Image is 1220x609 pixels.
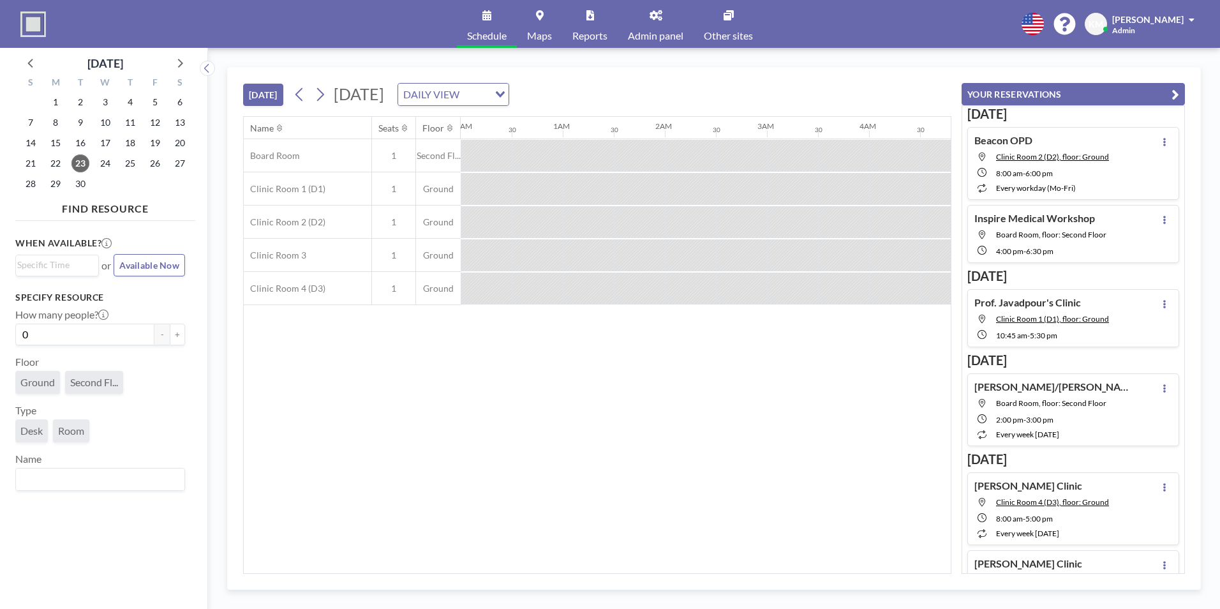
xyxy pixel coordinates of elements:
[467,31,507,41] span: Schedule
[416,216,461,228] span: Ground
[71,93,89,111] span: Tuesday, September 2, 2025
[68,75,93,92] div: T
[974,212,1095,225] h4: Inspire Medical Workshop
[167,75,192,92] div: S
[1026,246,1053,256] span: 6:30 PM
[509,126,516,134] div: 30
[1112,26,1135,35] span: Admin
[17,258,91,272] input: Search for option
[1025,514,1053,523] span: 5:00 PM
[43,75,68,92] div: M
[996,183,1076,193] span: every workday (Mo-Fri)
[628,31,683,41] span: Admin panel
[250,123,274,134] div: Name
[611,126,618,134] div: 30
[974,479,1082,492] h4: [PERSON_NAME] Clinic
[96,93,114,111] span: Wednesday, September 3, 2025
[47,93,64,111] span: Monday, September 1, 2025
[20,376,55,389] span: Ground
[16,469,184,490] div: Search for option
[17,471,177,488] input: Search for option
[974,134,1032,147] h4: Beacon OPD
[20,11,46,37] img: organization-logo
[15,292,185,303] h3: Specify resource
[170,324,185,345] button: +
[96,134,114,152] span: Wednesday, September 17, 2025
[70,376,118,389] span: Second Fl...
[47,175,64,193] span: Monday, September 29, 2025
[996,529,1059,538] span: every week [DATE]
[704,31,753,41] span: Other sites
[146,114,164,132] span: Friday, September 12, 2025
[996,398,1106,408] span: Board Room, floor: Second Floor
[416,283,461,294] span: Ground
[47,154,64,172] span: Monday, September 22, 2025
[87,54,123,72] div: [DATE]
[243,84,283,106] button: [DATE]
[815,126,822,134] div: 30
[996,246,1023,256] span: 4:00 PM
[1023,415,1026,425] span: -
[996,314,1109,324] span: Clinic Room 1 (D1), floor: Ground
[416,183,461,195] span: Ground
[22,134,40,152] span: Sunday, September 14, 2025
[967,106,1179,122] h3: [DATE]
[378,123,399,134] div: Seats
[142,75,167,92] div: F
[974,296,1081,309] h4: Prof. Javadpour's Clinic
[527,31,552,41] span: Maps
[15,404,36,417] label: Type
[71,154,89,172] span: Tuesday, September 23, 2025
[572,31,607,41] span: Reports
[1025,169,1053,178] span: 6:00 PM
[244,216,325,228] span: Clinic Room 2 (D2)
[71,175,89,193] span: Tuesday, September 30, 2025
[967,352,1179,368] h3: [DATE]
[1026,415,1053,425] span: 3:00 PM
[996,415,1023,425] span: 2:00 PM
[996,230,1106,239] span: Board Room, floor: Second Floor
[244,183,325,195] span: Clinic Room 1 (D1)
[15,308,108,321] label: How many people?
[96,154,114,172] span: Wednesday, September 24, 2025
[996,514,1023,523] span: 8:00 AM
[146,154,164,172] span: Friday, September 26, 2025
[101,259,111,272] span: or
[171,93,189,111] span: Saturday, September 6, 2025
[244,250,306,261] span: Clinic Room 3
[372,283,415,294] span: 1
[58,425,84,437] span: Room
[757,121,774,131] div: 3AM
[121,114,139,132] span: Thursday, September 11, 2025
[15,453,41,465] label: Name
[451,121,472,131] div: 12AM
[974,380,1134,393] h4: [PERSON_NAME]/[PERSON_NAME]
[398,84,509,105] div: Search for option
[996,497,1109,507] span: Clinic Room 4 (D3), floor: Ground
[119,260,179,271] span: Available Now
[962,83,1185,105] button: YOUR RESERVATIONS
[96,114,114,132] span: Wednesday, September 10, 2025
[401,86,462,103] span: DAILY VIEW
[655,121,672,131] div: 2AM
[71,114,89,132] span: Tuesday, September 9, 2025
[1023,514,1025,523] span: -
[22,175,40,193] span: Sunday, September 28, 2025
[71,134,89,152] span: Tuesday, September 16, 2025
[171,134,189,152] span: Saturday, September 20, 2025
[244,150,300,162] span: Board Room
[22,114,40,132] span: Sunday, September 7, 2025
[996,169,1023,178] span: 8:00 AM
[93,75,118,92] div: W
[19,75,43,92] div: S
[372,183,415,195] span: 1
[1023,246,1026,256] span: -
[996,152,1109,162] span: Clinic Room 2 (D2), floor: Ground
[372,150,415,162] span: 1
[171,114,189,132] span: Saturday, September 13, 2025
[154,324,170,345] button: -
[121,134,139,152] span: Thursday, September 18, 2025
[967,268,1179,284] h3: [DATE]
[16,255,98,274] div: Search for option
[974,557,1082,570] h4: [PERSON_NAME] Clinic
